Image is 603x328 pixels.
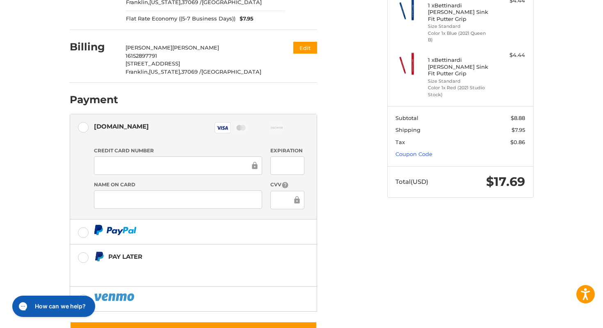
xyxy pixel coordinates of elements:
iframe: PayPal Message 1 [94,263,265,276]
li: Size Standard [428,78,491,85]
h2: Payment [70,93,118,106]
li: Color 1x Blue (2021 Queen B) [428,30,491,43]
label: Name on Card [94,181,262,188]
span: Franklin, [126,68,149,75]
span: $8.88 [511,115,525,121]
h4: 1 x Bettinardi [PERSON_NAME] Sink Fit Putter Grip [428,2,491,22]
span: Tax [395,139,405,145]
a: Coupon Code [395,151,432,157]
li: Color 1x Red (2021 Studio Stock) [428,84,491,98]
span: Shipping [395,127,420,133]
span: $0.86 [510,139,525,145]
span: $7.95 [512,127,525,133]
span: [GEOGRAPHIC_DATA] [201,68,261,75]
li: Size Standard [428,23,491,30]
img: Pay Later icon [94,251,104,262]
span: 16152897791 [126,52,157,59]
button: Edit [293,42,317,54]
div: $4.44 [493,51,525,59]
span: [STREET_ADDRESS] [126,60,180,67]
label: Credit Card Number [94,147,262,154]
iframe: Gorgias live chat messenger [8,293,98,320]
span: [US_STATE], [149,68,181,75]
div: Pay Later [108,250,265,263]
img: PayPal icon [94,292,136,302]
span: [PERSON_NAME] [172,44,219,51]
div: [DOMAIN_NAME] [94,120,149,133]
span: $17.69 [486,174,525,189]
span: Subtotal [395,115,418,121]
span: Flat Rate Economy ((5-7 Business Days)) [126,15,235,23]
img: PayPal icon [94,225,137,235]
span: $7.95 [235,15,254,23]
label: Expiration [270,147,304,154]
h2: Billing [70,41,118,53]
label: CVV [270,181,304,189]
h4: 1 x Bettinardi [PERSON_NAME] Sink Fit Putter Grip [428,57,491,77]
span: Total (USD) [395,178,428,185]
span: 37069 / [181,68,201,75]
span: [PERSON_NAME] [126,44,172,51]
